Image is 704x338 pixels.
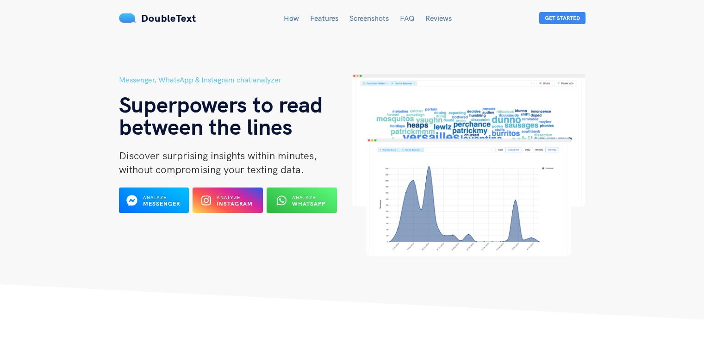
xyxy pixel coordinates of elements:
[539,12,586,24] button: Get Started
[193,188,263,213] button: Analyze Instagram
[349,13,389,23] a: Screenshots
[119,113,293,140] span: between the lines
[193,200,263,208] a: Analyze Instagram
[143,200,180,207] b: Messenger
[400,13,414,23] a: FAQ
[217,194,240,200] span: Analyze
[119,163,304,176] span: without compromising your texting data.
[352,74,586,256] img: hero
[267,188,337,213] button: Analyze WhatsApp
[425,13,452,23] a: Reviews
[284,13,299,23] a: How
[119,149,317,162] span: Discover surprising insights within minutes,
[119,74,352,86] h5: Messenger, WhatsApp & Instagram chat analyzer
[119,188,189,213] button: Analyze Messenger
[119,90,323,118] span: Superpowers to read
[292,200,325,207] b: WhatsApp
[119,13,137,23] img: mS3x8y1f88AAAAABJRU5ErkJggg==
[292,194,316,200] span: Analyze
[217,200,253,207] b: Instagram
[119,200,189,208] a: Analyze Messenger
[310,13,338,23] a: Features
[143,194,167,200] span: Analyze
[141,12,196,25] span: DoubleText
[119,12,196,25] a: DoubleText
[267,200,337,208] a: Analyze WhatsApp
